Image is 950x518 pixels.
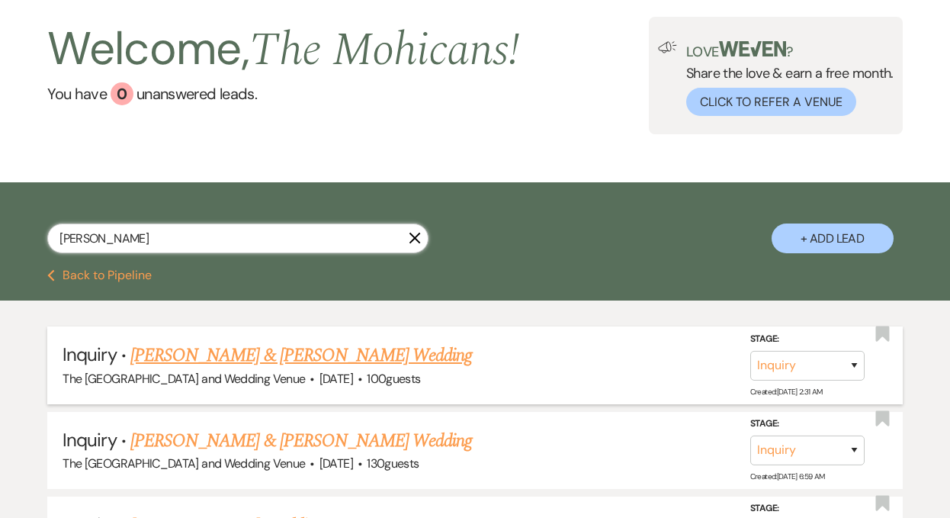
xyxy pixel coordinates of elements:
label: Stage: [750,416,865,433]
div: 0 [111,82,133,105]
img: weven-logo-green.svg [719,41,787,56]
span: 100 guests [367,371,420,387]
span: Created: [DATE] 2:31 AM [750,387,823,397]
span: The Mohicans ! [249,15,519,85]
button: Back to Pipeline [47,269,152,282]
span: Created: [DATE] 6:59 AM [750,471,825,481]
span: The [GEOGRAPHIC_DATA] and Wedding Venue [63,455,305,471]
span: 130 guests [367,455,419,471]
span: Inquiry [63,343,116,366]
a: You have 0 unanswered leads. [47,82,519,105]
h2: Welcome, [47,17,519,82]
label: Stage: [750,500,865,517]
p: Love ? [686,41,894,59]
span: The [GEOGRAPHIC_DATA] and Wedding Venue [63,371,305,387]
div: Share the love & earn a free month. [677,41,894,116]
img: loud-speaker-illustration.svg [658,41,677,53]
button: + Add Lead [772,224,894,253]
span: Inquiry [63,428,116,452]
span: [DATE] [319,455,353,471]
span: [DATE] [319,371,353,387]
a: [PERSON_NAME] & [PERSON_NAME] Wedding [130,342,472,369]
input: Search by name, event date, email address or phone number [47,224,428,253]
button: Click to Refer a Venue [686,88,856,116]
a: [PERSON_NAME] & [PERSON_NAME] Wedding [130,427,472,455]
label: Stage: [750,331,865,348]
